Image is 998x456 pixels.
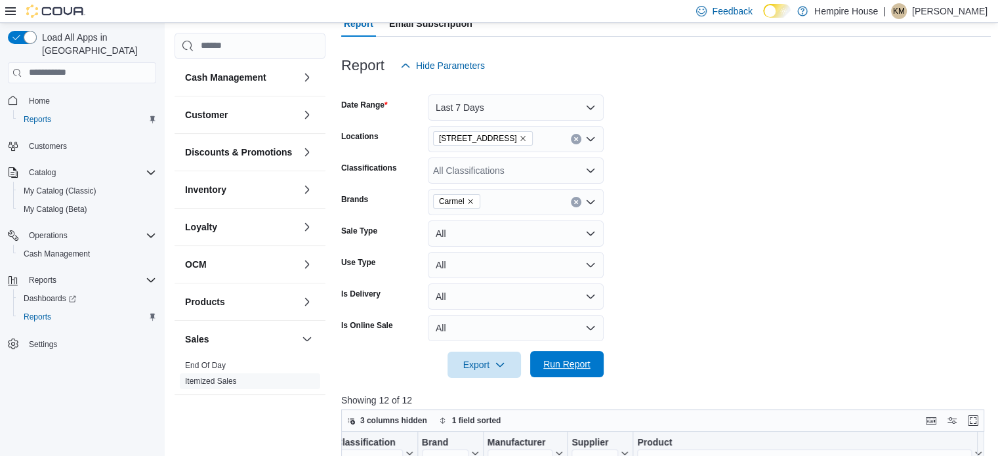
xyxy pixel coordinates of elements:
p: [PERSON_NAME] [912,3,988,19]
span: Home [24,93,156,109]
a: Customers [24,138,72,154]
button: Open list of options [585,197,596,207]
label: Classifications [341,163,397,173]
button: Inventory [185,183,297,196]
span: 3 columns hidden [360,415,427,426]
button: Operations [24,228,73,243]
button: Discounts & Promotions [185,146,297,159]
span: Load All Apps in [GEOGRAPHIC_DATA] [37,31,156,57]
label: Is Online Sale [341,320,393,331]
button: Cash Management [185,71,297,84]
button: All [428,252,604,278]
span: Report [344,10,373,37]
span: 1 field sorted [452,415,501,426]
button: Keyboard shortcuts [923,413,939,428]
span: Reports [24,114,51,125]
div: Sales [175,358,325,394]
button: Loyalty [185,220,297,234]
button: Run Report [530,351,604,377]
button: Products [185,295,297,308]
span: Feedback [712,5,752,18]
button: Reports [3,271,161,289]
span: Cash Management [18,246,156,262]
span: 59 First Street [433,131,533,146]
a: Itemized Sales [185,377,237,386]
label: Use Type [341,257,375,268]
div: Supplier [572,436,618,449]
button: Cash Management [299,70,315,85]
button: Reports [13,110,161,129]
button: Settings [3,334,161,353]
a: Reports [18,309,56,325]
span: [STREET_ADDRESS] [439,132,517,145]
div: Brand [421,436,468,449]
button: Remove Carmel from selection in this group [467,197,474,205]
img: Cova [26,5,85,18]
label: Sale Type [341,226,377,236]
h3: Loyalty [185,220,217,234]
a: My Catalog (Classic) [18,183,102,199]
button: All [428,220,604,247]
button: Customers [3,136,161,155]
span: Carmel [439,195,465,208]
span: Catalog [24,165,156,180]
div: Manufacturer [487,436,552,449]
span: Reports [18,112,156,127]
span: Export [455,352,513,378]
h3: Cash Management [185,71,266,84]
span: My Catalog (Classic) [24,186,96,196]
a: Cash Management [18,246,95,262]
span: Cash Management [24,249,90,259]
span: My Catalog (Beta) [18,201,156,217]
label: Brands [341,194,368,205]
button: Reports [13,308,161,326]
button: Customer [185,108,297,121]
button: Remove 59 First Street from selection in this group [519,135,527,142]
button: Export [447,352,521,378]
span: Email Subscription [389,10,472,37]
span: Reports [18,309,156,325]
button: Open list of options [585,134,596,144]
button: OCM [299,257,315,272]
button: Loyalty [299,219,315,235]
span: Operations [29,230,68,241]
button: My Catalog (Classic) [13,182,161,200]
button: All [428,283,604,310]
button: Enter fullscreen [965,413,981,428]
div: Classification [335,436,402,449]
button: Open list of options [585,165,596,176]
button: My Catalog (Beta) [13,200,161,218]
button: Inventory [299,182,315,197]
label: Date Range [341,100,388,110]
span: Operations [24,228,156,243]
p: Hempire House [814,3,878,19]
button: Operations [3,226,161,245]
p: | [883,3,886,19]
span: Reports [24,272,156,288]
button: Reports [24,272,62,288]
button: Catalog [3,163,161,182]
span: KM [893,3,905,19]
span: Run Report [543,358,591,371]
span: Settings [24,335,156,352]
button: 3 columns hidden [342,413,432,428]
button: Discounts & Promotions [299,144,315,160]
div: Katelyn MacBrien [891,3,907,19]
button: Customer [299,107,315,123]
h3: Customer [185,108,228,121]
p: Showing 12 of 12 [341,394,991,407]
button: Cash Management [13,245,161,263]
span: Hide Parameters [416,59,485,72]
h3: Sales [185,333,209,346]
h3: Inventory [185,183,226,196]
label: Locations [341,131,379,142]
h3: Products [185,295,225,308]
button: All [428,315,604,341]
button: Products [299,294,315,310]
span: My Catalog (Classic) [18,183,156,199]
h3: Discounts & Promotions [185,146,292,159]
span: Dashboards [18,291,156,306]
button: OCM [185,258,297,271]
